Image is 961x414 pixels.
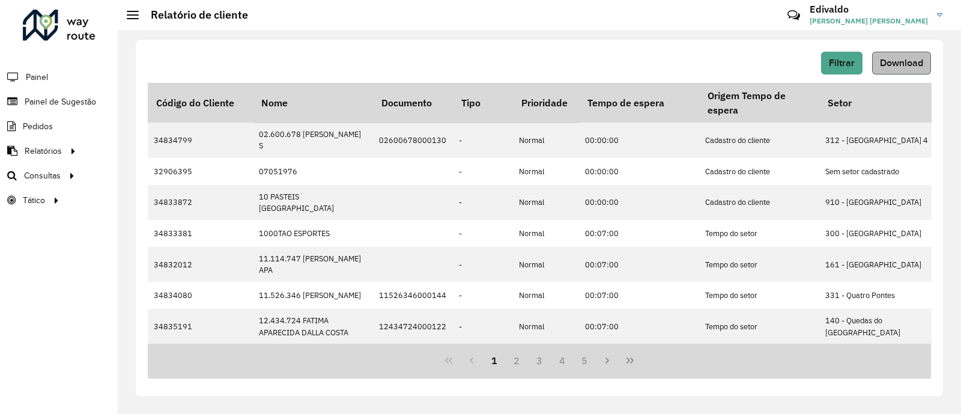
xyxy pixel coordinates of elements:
[23,120,53,133] span: Pedidos
[148,123,253,157] td: 34834799
[253,220,373,247] td: 1000TAO ESPORTES
[819,83,939,123] th: Setor
[26,71,48,84] span: Painel
[453,83,513,123] th: Tipo
[579,220,699,247] td: 00:07:00
[25,145,62,157] span: Relatórios
[253,83,373,123] th: Nome
[699,185,819,220] td: Cadastro do cliente
[579,83,699,123] th: Tempo de espera
[619,349,641,372] button: Last Page
[148,83,253,123] th: Código do Cliente
[819,220,939,247] td: 300 - [GEOGRAPHIC_DATA]
[579,282,699,309] td: 00:07:00
[579,247,699,282] td: 00:07:00
[513,158,579,185] td: Normal
[24,169,61,182] span: Consultas
[819,309,939,344] td: 140 - Quedas do [GEOGRAPHIC_DATA]
[513,83,579,123] th: Prioridade
[25,96,96,108] span: Painel de Sugestão
[253,123,373,157] td: 02.600.678 [PERSON_NAME] S
[596,349,619,372] button: Next Page
[579,309,699,344] td: 00:07:00
[699,83,819,123] th: Origem Tempo de espera
[699,247,819,282] td: Tempo do setor
[513,247,579,282] td: Normal
[819,185,939,220] td: 910 - [GEOGRAPHIC_DATA]
[872,52,931,75] button: Download
[829,58,855,68] span: Filtrar
[513,185,579,220] td: Normal
[579,123,699,157] td: 00:00:00
[699,158,819,185] td: Cadastro do cliente
[23,194,45,207] span: Tático
[373,123,453,157] td: 02600678000130
[699,220,819,247] td: Tempo do setor
[699,309,819,344] td: Tempo do setor
[579,185,699,220] td: 00:00:00
[483,349,506,372] button: 1
[373,83,453,123] th: Documento
[373,309,453,344] td: 12434724000122
[148,247,253,282] td: 34832012
[148,158,253,185] td: 32906395
[513,123,579,157] td: Normal
[513,220,579,247] td: Normal
[781,2,807,28] a: Contato Rápido
[574,349,596,372] button: 5
[453,309,513,344] td: -
[819,282,939,309] td: 331 - Quatro Pontes
[453,185,513,220] td: -
[528,349,551,372] button: 3
[880,58,923,68] span: Download
[821,52,862,75] button: Filtrar
[148,185,253,220] td: 34833872
[579,158,699,185] td: 00:00:00
[453,282,513,309] td: -
[253,282,373,309] td: 11.526.346 [PERSON_NAME]
[253,247,373,282] td: 11.114.747 [PERSON_NAME] APA
[453,158,513,185] td: -
[373,282,453,309] td: 11526346000144
[513,309,579,344] td: Normal
[453,123,513,157] td: -
[148,309,253,344] td: 34835191
[551,349,574,372] button: 4
[810,4,928,15] h3: Edivaldo
[505,349,528,372] button: 2
[699,282,819,309] td: Tempo do setor
[819,158,939,185] td: Sem setor cadastrado
[453,247,513,282] td: -
[148,282,253,309] td: 34834080
[819,123,939,157] td: 312 - [GEOGRAPHIC_DATA] 4
[253,309,373,344] td: 12.434.724 FATIMA APARECIDA DALLA COSTA
[810,16,928,26] span: [PERSON_NAME] [PERSON_NAME]
[819,247,939,282] td: 161 - [GEOGRAPHIC_DATA]
[148,220,253,247] td: 34833381
[699,123,819,157] td: Cadastro do cliente
[139,8,248,22] h2: Relatório de cliente
[253,185,373,220] td: 10 PASTEIS [GEOGRAPHIC_DATA]
[453,220,513,247] td: -
[513,282,579,309] td: Normal
[253,158,373,185] td: 07051976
